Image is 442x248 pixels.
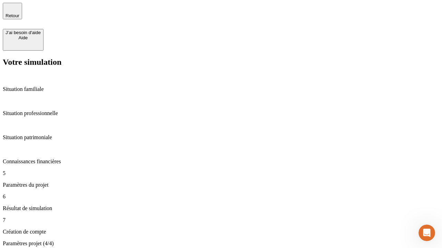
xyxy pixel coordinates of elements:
p: Connaissances financières [3,158,439,165]
span: Retour [6,13,19,18]
h2: Votre simulation [3,58,439,67]
p: Situation professionnelle [3,110,439,116]
div: J’ai besoin d'aide [6,30,41,35]
div: Aide [6,35,41,40]
p: 7 [3,217,439,223]
p: Situation patrimoniale [3,134,439,141]
p: 5 [3,170,439,176]
p: Situation familiale [3,86,439,92]
p: Résultat de simulation [3,205,439,211]
iframe: Intercom live chat [419,225,435,241]
p: Paramètres du projet [3,182,439,188]
p: 6 [3,194,439,200]
button: Retour [3,3,22,19]
p: Paramètres projet (4/4) [3,240,439,247]
p: Création de compte [3,229,439,235]
button: J’ai besoin d'aideAide [3,29,44,51]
